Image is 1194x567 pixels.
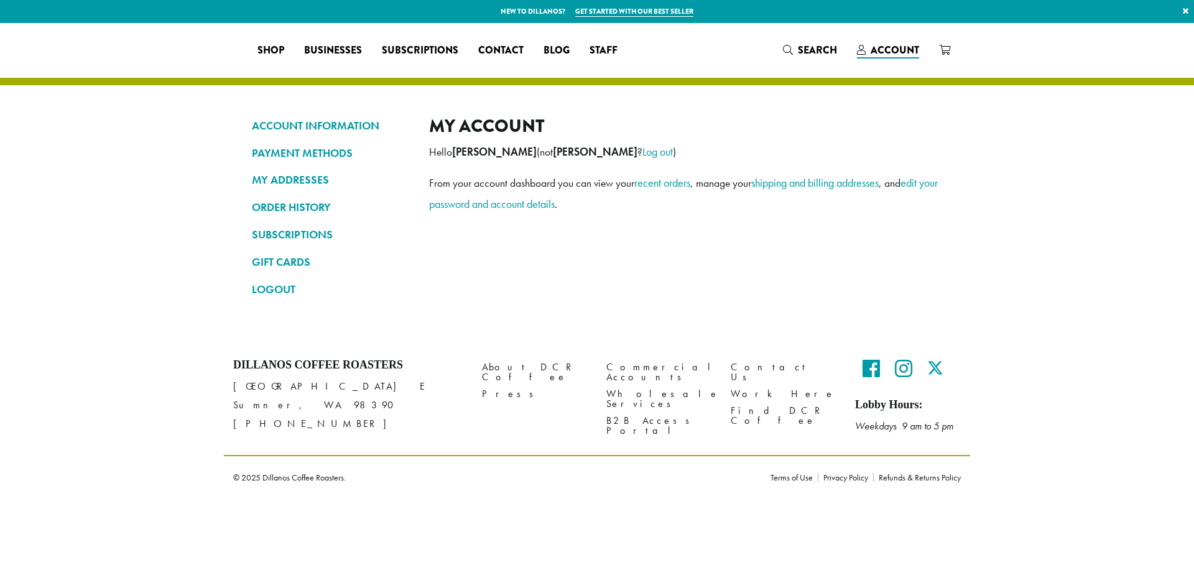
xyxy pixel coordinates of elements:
[642,144,673,159] a: Log out
[429,141,942,162] p: Hello (not ? )
[544,43,570,59] span: Blog
[478,43,524,59] span: Contact
[252,251,410,273] a: GIFT CARDS
[257,43,284,59] span: Shop
[482,358,588,385] a: About DCR Coffee
[818,473,873,482] a: Privacy Policy
[606,386,712,413] a: Wholesale Services
[606,358,712,385] a: Commercial Accounts
[382,43,458,59] span: Subscriptions
[855,419,953,433] em: Weekdays 9 am to 5 pm
[233,377,463,433] p: [GEOGRAPHIC_DATA] E Sumner, WA 98390 [PHONE_NUMBER]
[731,358,836,385] a: Contact Us
[873,473,961,482] a: Refunds & Returns Policy
[731,386,836,403] a: Work Here
[634,176,690,190] a: recent orders
[252,115,410,310] nav: Account pages
[606,413,712,439] a: B2B Access Portal
[452,145,537,159] strong: [PERSON_NAME]
[798,43,837,57] span: Search
[252,279,410,300] a: LOGOUT
[871,43,919,57] span: Account
[252,143,410,164] a: PAYMENT METHODS
[429,115,942,137] h2: My account
[233,473,752,482] p: © 2025 Dillanos Coffee Roasters.
[252,115,410,136] a: ACCOUNT INFORMATION
[773,40,847,60] a: Search
[751,176,879,190] a: shipping and billing addresses
[553,145,637,159] strong: [PERSON_NAME]
[575,6,693,17] a: Get started with our best seller
[252,197,410,218] a: ORDER HISTORY
[855,398,961,412] h5: Lobby Hours:
[429,172,942,215] p: From your account dashboard you can view your , manage your , and .
[590,43,618,59] span: Staff
[731,403,836,429] a: Find DCR Coffee
[252,169,410,190] a: MY ADDRESSES
[580,40,627,60] a: Staff
[252,224,410,245] a: SUBSCRIPTIONS
[248,40,294,60] a: Shop
[482,386,588,403] a: Press
[233,358,463,372] h4: Dillanos Coffee Roasters
[304,43,362,59] span: Businesses
[771,473,818,482] a: Terms of Use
